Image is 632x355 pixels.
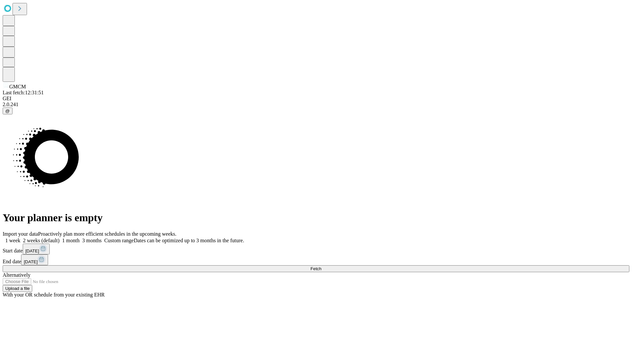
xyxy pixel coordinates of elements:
[3,254,629,265] div: End date
[9,84,26,89] span: GMCM
[3,272,30,278] span: Alternatively
[134,238,244,243] span: Dates can be optimized up to 3 months in the future.
[3,231,38,237] span: Import your data
[310,266,321,271] span: Fetch
[3,265,629,272] button: Fetch
[38,231,176,237] span: Proactively plan more efficient schedules in the upcoming weeks.
[3,244,629,254] div: Start date
[3,90,44,95] span: Last fetch: 12:31:51
[25,248,39,253] span: [DATE]
[3,107,13,114] button: @
[3,102,629,107] div: 2.0.241
[23,238,60,243] span: 2 weeks (default)
[62,238,80,243] span: 1 month
[5,238,20,243] span: 1 week
[24,259,38,264] span: [DATE]
[5,108,10,113] span: @
[104,238,134,243] span: Custom range
[3,212,629,224] h1: Your planner is empty
[82,238,102,243] span: 3 months
[3,292,105,297] span: With your OR schedule from your existing EHR
[3,285,32,292] button: Upload a file
[21,254,48,265] button: [DATE]
[3,96,629,102] div: GEI
[23,244,50,254] button: [DATE]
